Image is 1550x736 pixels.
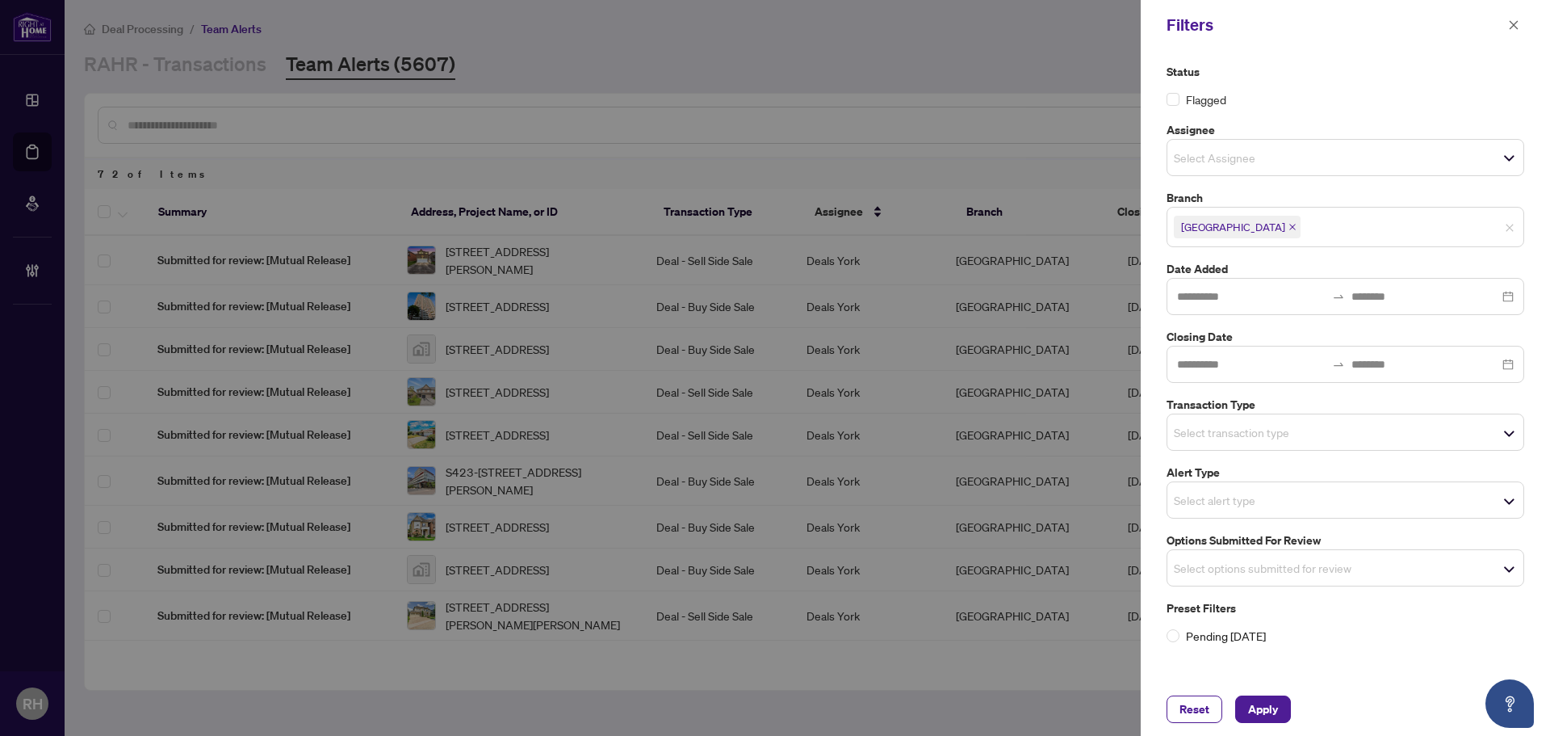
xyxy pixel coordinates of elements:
[1167,532,1524,549] label: Options Submitted for Review
[1332,290,1345,303] span: to
[1167,696,1222,723] button: Reset
[1167,13,1503,37] div: Filters
[1508,19,1519,31] span: close
[1167,328,1524,346] label: Closing Date
[1179,696,1209,722] span: Reset
[1167,63,1524,81] label: Status
[1288,223,1297,231] span: close
[1174,216,1301,238] span: Richmond Hill
[1332,290,1345,303] span: swap-right
[1167,396,1524,414] label: Transaction Type
[1485,679,1534,728] button: Open asap
[1248,696,1278,722] span: Apply
[1167,121,1524,139] label: Assignee
[1235,696,1291,723] button: Apply
[1181,219,1285,235] span: [GEOGRAPHIC_DATA]
[1186,90,1226,108] span: Flagged
[1505,223,1514,233] span: close
[1332,358,1345,371] span: to
[1167,464,1524,482] label: Alert Type
[1167,189,1524,207] label: Branch
[1167,260,1524,278] label: Date Added
[1167,599,1524,617] label: Preset Filters
[1179,627,1272,645] span: Pending [DATE]
[1332,358,1345,371] span: swap-right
